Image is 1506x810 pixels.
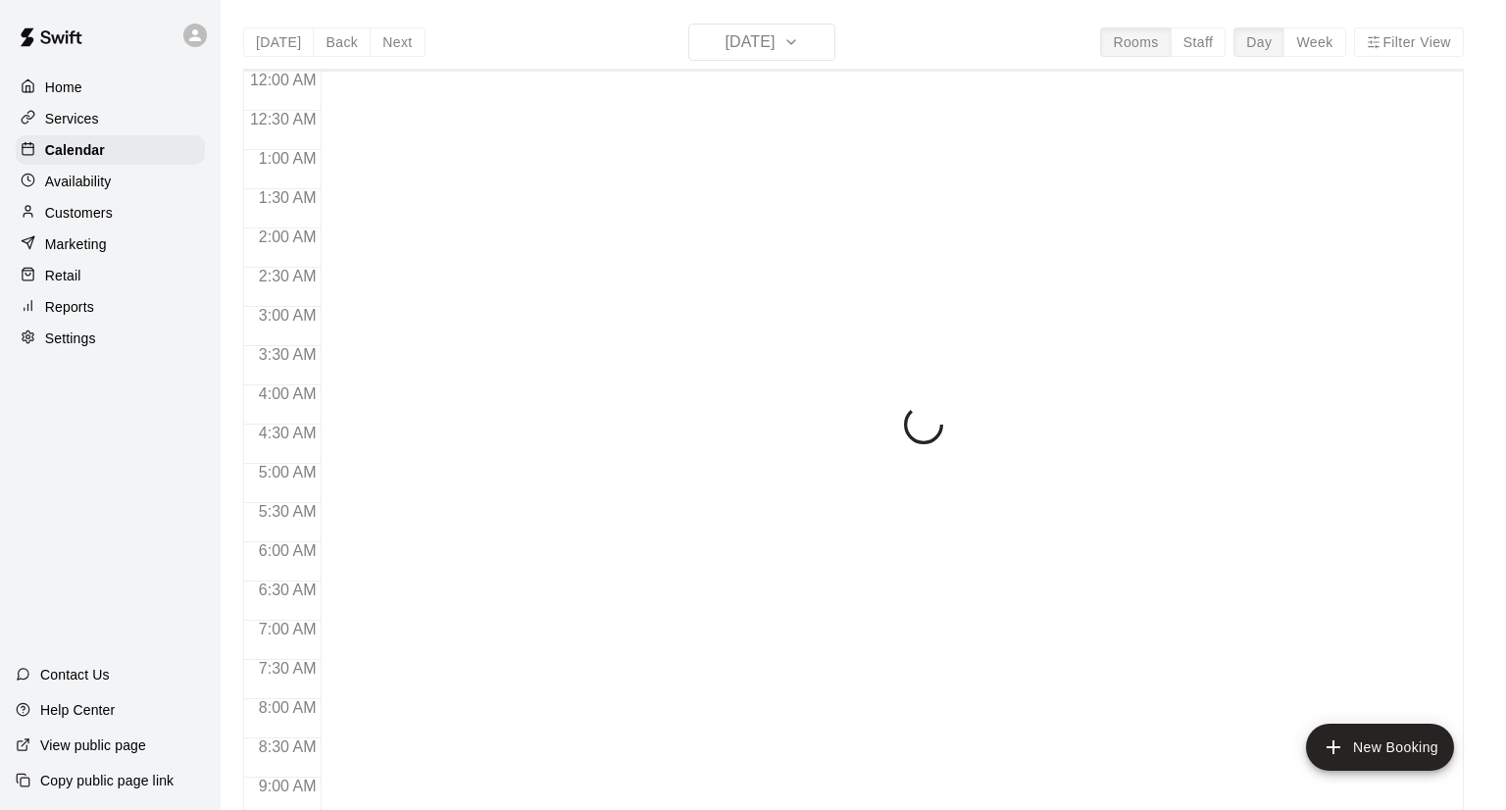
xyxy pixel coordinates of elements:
span: 2:30 AM [254,268,322,284]
p: Contact Us [40,665,110,684]
span: 4:30 AM [254,425,322,441]
p: Home [45,77,82,97]
span: 2:00 AM [254,228,322,245]
a: Services [16,104,205,133]
a: Retail [16,261,205,290]
span: 7:30 AM [254,660,322,677]
span: 7:00 AM [254,621,322,637]
span: 1:00 AM [254,150,322,167]
span: 12:00 AM [245,72,322,88]
button: add [1306,724,1454,771]
span: 6:30 AM [254,582,322,598]
p: Availability [45,172,112,191]
p: Retail [45,266,81,285]
a: Calendar [16,135,205,165]
p: Calendar [45,140,105,160]
a: Marketing [16,229,205,259]
span: 1:30 AM [254,189,322,206]
a: Settings [16,324,205,353]
p: Marketing [45,234,107,254]
span: 4:00 AM [254,385,322,402]
span: 3:30 AM [254,346,322,363]
span: 8:00 AM [254,699,322,716]
p: View public page [40,735,146,755]
span: 5:30 AM [254,503,322,520]
a: Customers [16,198,205,228]
a: Availability [16,167,205,196]
span: 6:00 AM [254,542,322,559]
span: 9:00 AM [254,778,322,794]
p: Customers [45,203,113,223]
p: Copy public page link [40,771,174,790]
span: 12:30 AM [245,111,322,127]
p: Services [45,109,99,128]
p: Help Center [40,700,115,720]
a: Reports [16,292,205,322]
span: 3:00 AM [254,307,322,324]
p: Reports [45,297,94,317]
span: 8:30 AM [254,738,322,755]
span: 5:00 AM [254,464,322,481]
a: Home [16,73,205,102]
p: Settings [45,329,96,348]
